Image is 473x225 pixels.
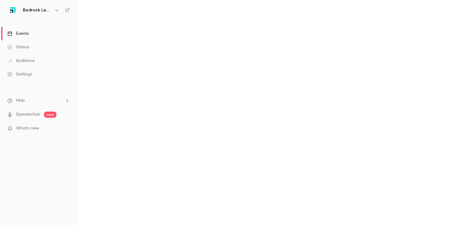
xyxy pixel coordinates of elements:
li: help-dropdown-opener [7,97,70,104]
div: Events [7,31,29,37]
span: Help [16,97,25,104]
div: Videos [7,44,29,50]
div: Audience [7,58,35,64]
h6: Bedrock Learning [23,7,52,13]
span: new [44,112,56,118]
div: Settings [7,71,32,77]
img: Bedrock Learning [8,5,18,15]
a: SpeakerHub [16,111,40,118]
span: What's new [16,125,39,132]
